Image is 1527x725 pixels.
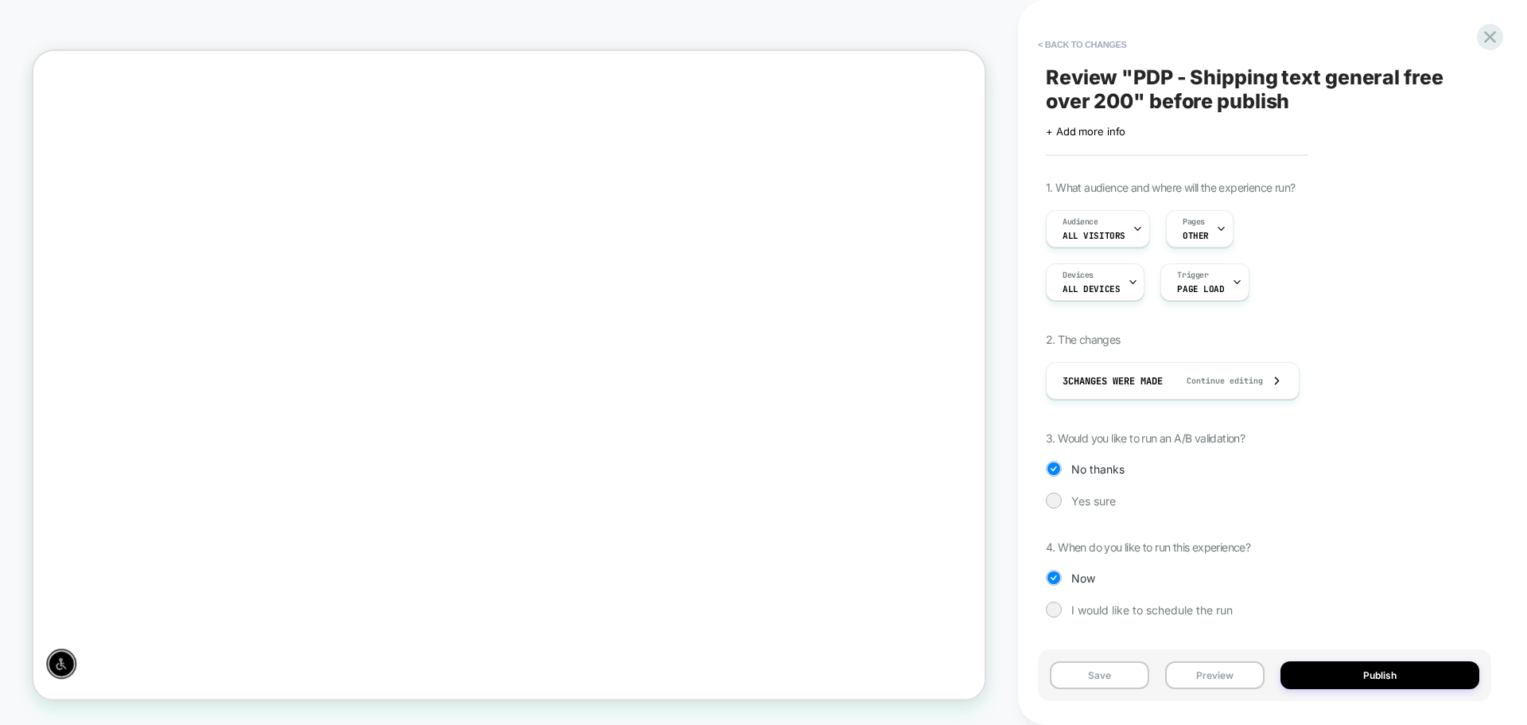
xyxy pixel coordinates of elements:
span: ALL DEVICES [1063,283,1120,294]
span: 2. The changes [1046,333,1121,346]
span: Trigger [1177,270,1208,281]
span: OTHER [1183,230,1209,241]
span: Audience [1063,216,1098,228]
button: Preview [1165,661,1265,689]
span: No thanks [1071,462,1125,476]
span: 3. Would you like to run an A/B validation? [1046,431,1245,445]
span: 4. When do you like to run this experience? [1046,540,1250,554]
span: Yes sure [1071,494,1116,508]
span: I would like to schedule the run [1071,603,1233,617]
span: Pages [1183,216,1205,228]
span: + Add more info [1046,125,1125,138]
button: Publish [1280,661,1479,689]
span: Devices [1063,270,1094,281]
span: Review " PDP - Shipping text general free over 200 " before publish [1046,65,1483,113]
button: Save [1050,661,1149,689]
span: Continue editing [1171,376,1263,386]
span: All Visitors [1063,230,1125,241]
span: Page Load [1177,283,1224,294]
button: < Back to changes [1030,32,1135,57]
span: Now [1071,571,1095,585]
span: 3 Changes were made [1063,375,1163,388]
span: 1. What audience and where will the experience run? [1046,181,1295,194]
